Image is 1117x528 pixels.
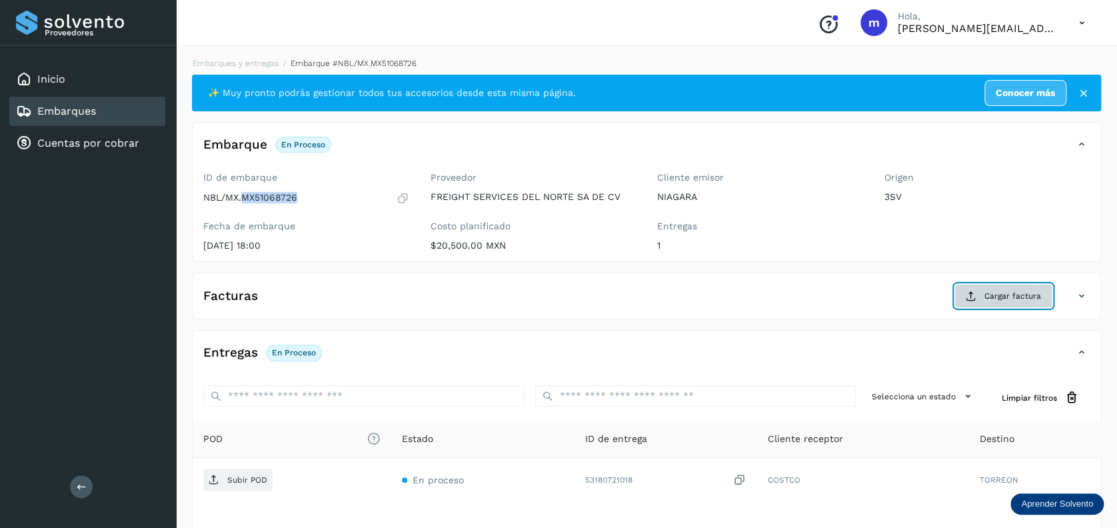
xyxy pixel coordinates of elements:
[203,345,258,361] h4: Entregas
[884,172,1090,183] label: Origen
[884,191,1090,203] p: 3SV
[431,172,636,183] label: Proveedor
[203,240,409,251] p: [DATE] 18:00
[203,172,409,183] label: ID de embarque
[37,73,65,85] a: Inicio
[45,28,160,37] p: Proveedores
[980,432,1014,446] span: Destino
[898,11,1058,22] p: Hola,
[192,57,1101,69] nav: breadcrumb
[402,432,433,446] span: Estado
[272,348,316,357] p: En proceso
[1002,392,1057,404] span: Limpiar filtros
[584,432,646,446] span: ID de entrega
[203,221,409,232] label: Fecha de embarque
[203,432,381,446] span: POD
[203,289,258,304] h4: Facturas
[969,458,1100,502] td: TORREON
[954,284,1052,308] button: Cargar factura
[991,385,1090,410] button: Limpiar filtros
[9,129,165,158] div: Cuentas por cobrar
[1010,493,1104,515] div: Aprender Solvento
[431,240,636,251] p: $20,500.00 MXN
[413,475,464,485] span: En proceso
[281,140,325,149] p: En proceso
[291,59,417,68] span: Embarque #NBL/MX.MX51068726
[227,475,267,485] p: Subir POD
[431,221,636,232] label: Costo planificado
[657,191,863,203] p: NIAGARA
[898,22,1058,35] p: mariela.santiago@fsdelnorte.com
[193,284,1100,319] div: FacturasCargar factura
[584,473,746,487] div: 53180721018
[193,341,1100,375] div: EntregasEn proceso
[203,469,273,491] button: Subir POD
[757,458,969,502] td: COSTCO
[37,105,96,117] a: Embarques
[193,133,1100,167] div: EmbarqueEn proceso
[984,290,1041,302] span: Cargar factura
[431,191,636,203] p: FREIGHT SERVICES DEL NORTE SA DE CV
[193,59,279,68] a: Embarques y entregas
[984,80,1066,106] a: Conocer más
[203,137,267,153] h4: Embarque
[208,86,576,100] span: ✨ Muy pronto podrás gestionar todos tus accesorios desde esta misma página.
[203,192,297,203] p: NBL/MX.MX51068726
[1021,499,1093,509] p: Aprender Solvento
[866,385,980,407] button: Selecciona un estado
[657,172,863,183] label: Cliente emisor
[768,432,843,446] span: Cliente receptor
[9,65,165,94] div: Inicio
[657,240,863,251] p: 1
[37,137,139,149] a: Cuentas por cobrar
[657,221,863,232] label: Entregas
[9,97,165,126] div: Embarques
